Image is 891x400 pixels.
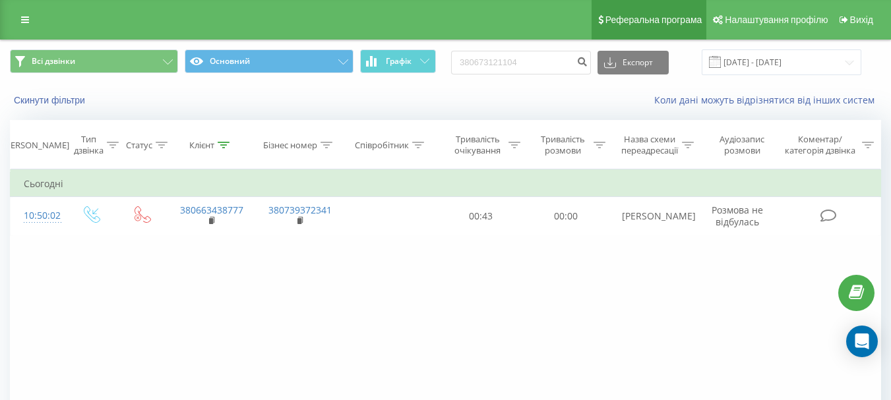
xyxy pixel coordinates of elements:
[386,57,412,66] span: Графік
[782,134,859,156] div: Коментар/категорія дзвінка
[598,51,669,74] button: Експорт
[185,49,353,73] button: Основний
[355,140,409,151] div: Співробітник
[621,134,679,156] div: Назва схеми переадресації
[189,140,214,151] div: Клієнт
[609,197,697,235] td: [PERSON_NAME]
[32,56,75,67] span: Всі дзвінки
[709,134,776,156] div: Аудіозапис розмови
[712,204,763,228] span: Розмова не відбулась
[11,171,881,197] td: Сьогодні
[360,49,436,73] button: Графік
[450,134,505,156] div: Тривалість очікування
[74,134,104,156] div: Тип дзвінка
[3,140,69,151] div: [PERSON_NAME]
[10,49,178,73] button: Всі дзвінки
[263,140,317,151] div: Бізнес номер
[524,197,609,235] td: 00:00
[180,204,243,216] a: 380663438777
[725,14,828,25] span: Налаштування профілю
[439,197,524,235] td: 00:43
[846,326,878,357] div: Open Intercom Messenger
[850,14,873,25] span: Вихід
[605,14,702,25] span: Реферальна програма
[24,203,51,229] div: 10:50:02
[126,140,152,151] div: Статус
[654,94,881,106] a: Коли дані можуть відрізнятися вiд інших систем
[536,134,590,156] div: Тривалість розмови
[268,204,332,216] a: 380739372341
[10,94,92,106] button: Скинути фільтри
[451,51,591,74] input: Пошук за номером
